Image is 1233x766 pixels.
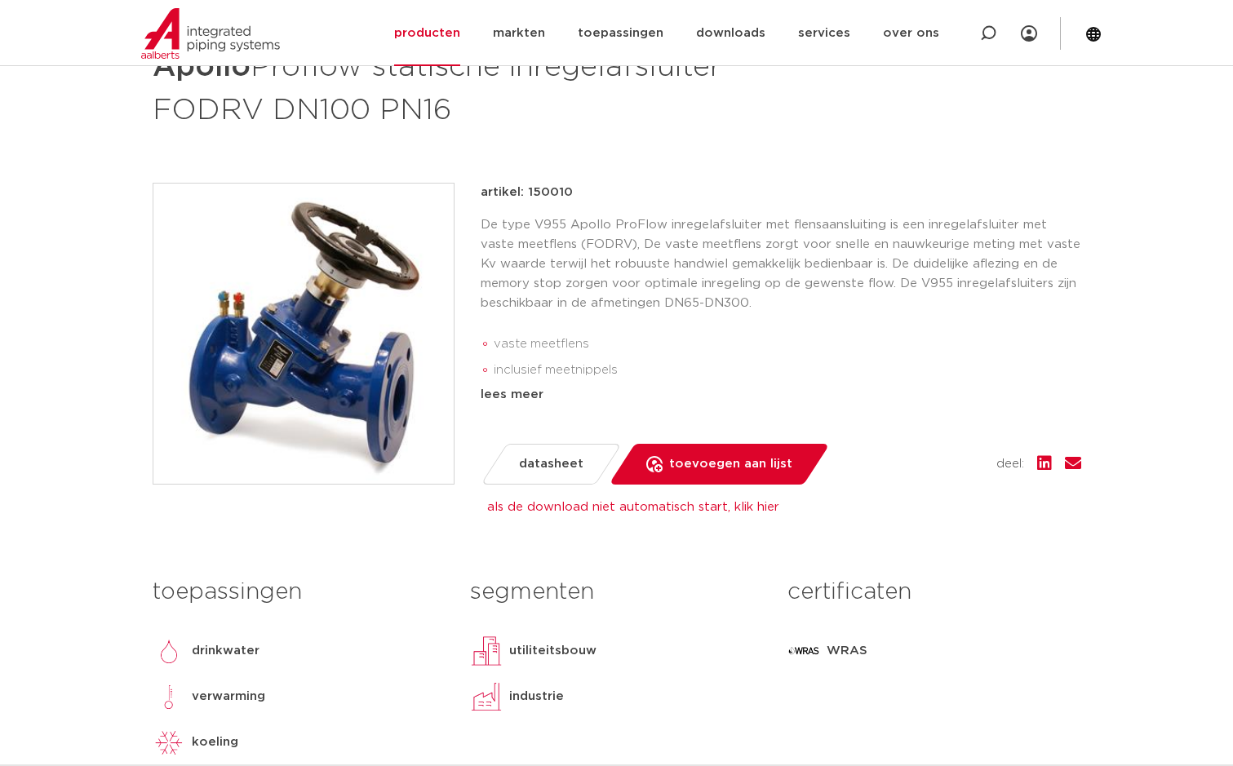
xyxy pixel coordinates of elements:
img: verwarming [153,680,185,713]
p: koeling [192,733,238,752]
p: industrie [509,687,564,706]
img: utiliteitsbouw [470,635,503,667]
h3: segmenten [470,576,763,609]
a: als de download niet automatisch start, klik hier [487,501,779,513]
img: WRAS [787,635,820,667]
span: deel: [996,454,1024,474]
li: vaste meetflens [494,331,1081,357]
p: artikel: 150010 [481,183,573,202]
span: datasheet [519,451,583,477]
img: industrie [470,680,503,713]
h3: toepassingen [153,576,446,609]
span: toevoegen aan lijst [669,451,792,477]
a: datasheet [480,444,621,485]
p: De type V955 Apollo ProFlow inregelafsluiter met flensaansluiting is een inregelafsluiter met vas... [481,215,1081,313]
div: lees meer [481,385,1081,405]
img: drinkwater [153,635,185,667]
h1: Proflow statische inregelafsluiter FODRV DN100 PN16 [153,42,765,131]
h3: certificaten [787,576,1080,609]
img: koeling [153,726,185,759]
p: utiliteitsbouw [509,641,597,661]
p: WRAS [827,641,867,661]
li: inclusief meetnippels [494,357,1081,383]
p: verwarming [192,687,265,706]
img: Product Image for Apollo Proflow statische inregelafsluiter FODRV DN100 PN16 [153,184,454,484]
p: drinkwater [192,641,259,661]
strong: Apollo [153,52,251,82]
